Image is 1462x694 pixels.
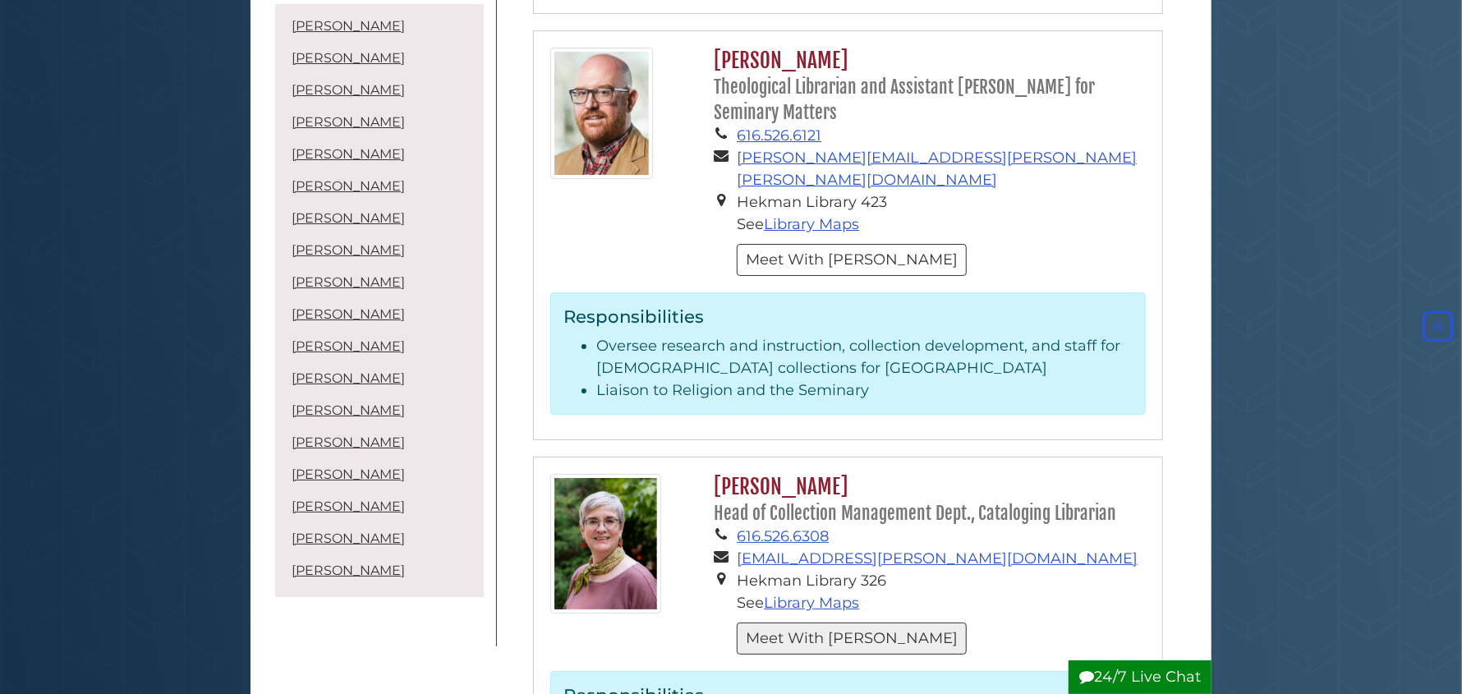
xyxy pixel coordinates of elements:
[737,527,829,545] a: 616.526.6308
[737,126,821,145] a: 616.526.6121
[292,499,405,514] a: [PERSON_NAME]
[292,274,405,290] a: [PERSON_NAME]
[737,570,1146,614] li: Hekman Library 326 See
[292,531,405,546] a: [PERSON_NAME]
[292,370,405,386] a: [PERSON_NAME]
[596,379,1133,402] li: Liaison to Religion and the Seminary
[596,335,1133,379] li: Oversee research and instruction, collection development, and staff for [DEMOGRAPHIC_DATA] collec...
[292,306,405,322] a: [PERSON_NAME]
[1418,317,1458,335] a: Back to Top
[737,549,1138,568] a: [EMAIL_ADDRESS][PERSON_NAME][DOMAIN_NAME]
[292,242,405,258] a: [PERSON_NAME]
[706,48,1146,125] h2: [PERSON_NAME]
[706,474,1146,526] h2: [PERSON_NAME]
[764,594,859,612] a: Library Maps
[550,48,653,179] img: Jeff_Lash_125x160.jpg
[292,114,405,130] a: [PERSON_NAME]
[737,214,1146,236] li: See
[292,82,405,98] a: [PERSON_NAME]
[292,434,405,450] a: [PERSON_NAME]
[737,191,1146,214] li: Hekman Library 423
[764,215,859,233] a: Library Maps
[292,210,405,226] a: [PERSON_NAME]
[1069,660,1211,694] button: 24/7 Live Chat
[714,76,1096,123] small: Theological Librarian and Assistant [PERSON_NAME] for Seminary Matters
[292,563,405,578] a: [PERSON_NAME]
[737,623,967,655] button: Meet With [PERSON_NAME]
[550,474,661,614] img: Francene-Lewis_125x160.jpg
[292,178,405,194] a: [PERSON_NAME]
[292,338,405,354] a: [PERSON_NAME]
[292,18,405,34] a: [PERSON_NAME]
[292,146,405,162] a: [PERSON_NAME]
[292,402,405,418] a: [PERSON_NAME]
[714,503,1117,524] small: Head of Collection Management Dept., Cataloging Librarian
[737,149,1137,189] a: [PERSON_NAME][EMAIL_ADDRESS][PERSON_NAME][PERSON_NAME][DOMAIN_NAME]
[292,50,405,66] a: [PERSON_NAME]
[737,244,967,276] button: Meet With [PERSON_NAME]
[292,466,405,482] a: [PERSON_NAME]
[563,306,1133,327] h3: Responsibilities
